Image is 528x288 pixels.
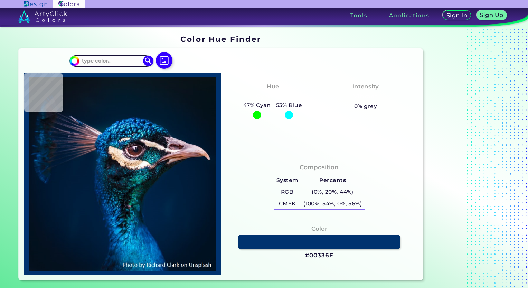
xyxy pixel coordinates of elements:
[274,175,301,186] h5: System
[305,251,333,260] h3: #00336F
[28,77,217,271] img: img_pavlin.jpg
[274,186,301,198] h5: RGB
[79,56,143,66] input: type color..
[350,13,367,18] h3: Tools
[156,52,172,69] img: icon picture
[300,162,339,172] h4: Composition
[301,198,365,209] h5: (100%, 54%, 0%, 56%)
[241,101,273,110] h5: 47% Cyan
[267,81,279,92] h4: Hue
[311,224,327,234] h4: Color
[180,34,261,44] h1: Color Hue Finder
[354,102,377,111] h5: 0% grey
[352,81,379,92] h4: Intensity
[478,11,505,20] a: Sign Up
[301,186,365,198] h5: (0%, 20%, 44%)
[389,13,430,18] h3: Applications
[273,101,305,110] h5: 53% Blue
[24,1,47,7] img: ArtyClick Design logo
[447,13,466,18] h5: Sign In
[301,175,365,186] h5: Percents
[444,11,469,20] a: Sign In
[18,10,67,23] img: logo_artyclick_colors_white.svg
[274,198,301,209] h5: CMYK
[351,93,381,101] h3: Vibrant
[143,56,153,66] img: icon search
[253,93,292,101] h3: Cyan-Blue
[481,12,502,18] h5: Sign Up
